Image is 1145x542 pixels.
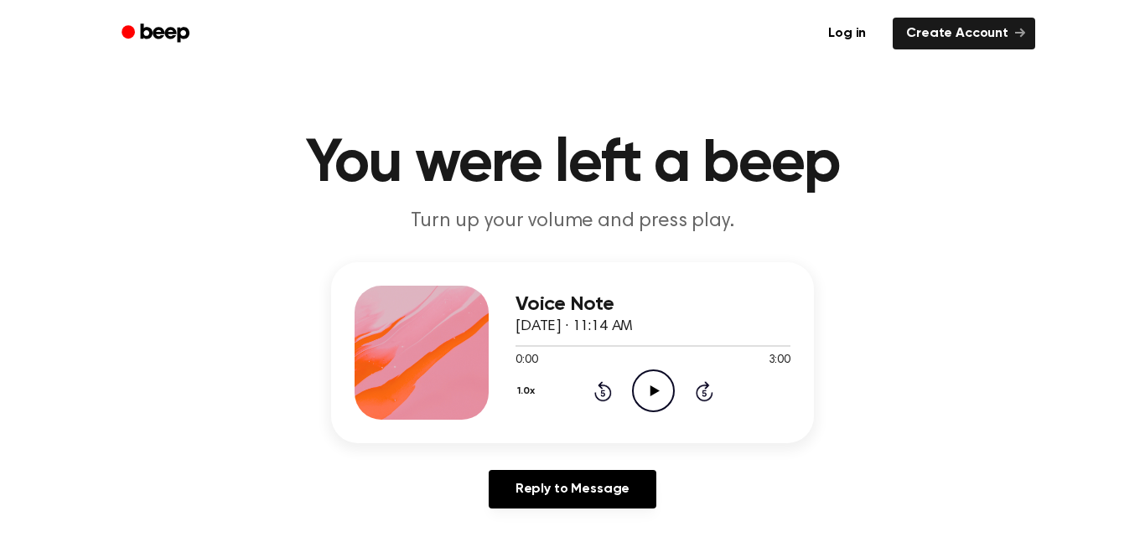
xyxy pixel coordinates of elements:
[516,377,541,405] button: 1.0x
[143,134,1002,194] h1: You were left a beep
[516,293,790,316] h3: Voice Note
[251,208,894,235] p: Turn up your volume and press play.
[110,18,205,50] a: Beep
[489,470,656,508] a: Reply to Message
[769,352,790,369] span: 3:00
[893,18,1035,49] a: Create Account
[811,14,883,53] a: Log in
[516,319,633,334] span: [DATE] · 11:14 AM
[516,352,537,369] span: 0:00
